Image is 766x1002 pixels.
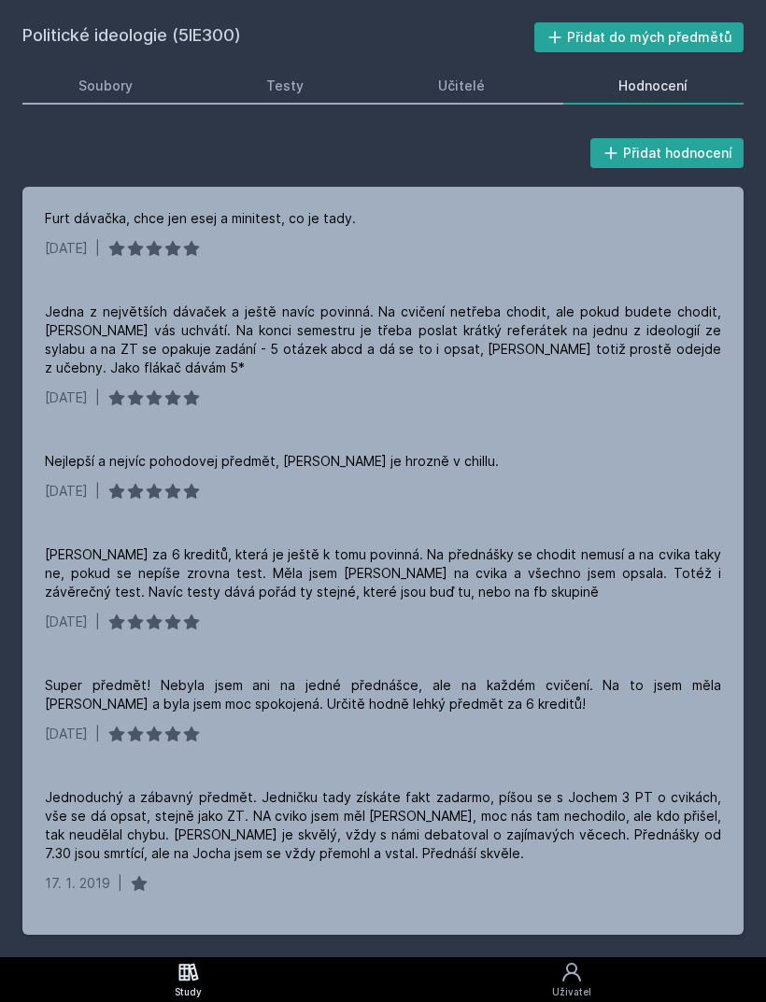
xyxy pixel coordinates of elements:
div: | [95,482,100,501]
a: Hodnocení [563,67,745,105]
div: | [95,388,100,407]
a: Učitelé [382,67,541,105]
div: Furt dávačka, chce jen esej a minitest, co je tady. [45,209,356,228]
button: Přidat do mých předmětů [534,22,745,52]
div: Hodnocení [618,77,688,95]
div: [DATE] [45,388,88,407]
div: Study [175,985,202,999]
button: Přidat hodnocení [590,138,745,168]
div: Testy [266,77,304,95]
div: [DATE] [45,239,88,258]
a: Soubory [22,67,189,105]
div: Super předmět! Nebyla jsem ani na jedné přednášce, ale na každém cvičení. Na to jsem měla [PERSON... [45,676,721,713]
div: [DATE] [45,482,88,501]
h2: Politické ideologie (5IE300) [22,22,534,52]
div: Učitelé [438,77,485,95]
div: Uživatel [552,985,591,999]
div: | [118,874,122,893]
div: Jedna z největších dávaček a ještě navíc povinná. Na cvičení netřeba chodit, ale pokud budete cho... [45,303,721,377]
div: Nejlepší a nejvíc pohodovej předmět, [PERSON_NAME] je hrozně v chillu. [45,452,499,471]
div: | [95,239,100,258]
div: [DATE] [45,725,88,743]
div: Soubory [78,77,133,95]
div: | [95,613,100,631]
div: [DATE] [45,613,88,631]
div: 17. 1. 2019 [45,874,110,893]
a: Testy [211,67,361,105]
div: Jednoduchý a zábavný předmět. Jedničku tady získáte fakt zadarmo, píšou se s Jochem 3 PT o cvikác... [45,788,721,863]
div: | [95,725,100,743]
div: [PERSON_NAME] za 6 kreditů, která je ještě k tomu povinná. Na přednášky se chodit nemusí a na cvi... [45,545,721,601]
